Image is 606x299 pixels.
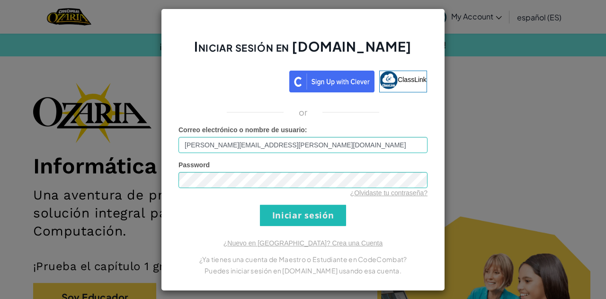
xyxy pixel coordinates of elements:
h2: Iniciar sesión en [DOMAIN_NAME] [178,37,428,65]
input: Iniciar sesión [260,205,346,226]
label: : [178,125,307,135]
p: Puedes iniciar sesión en [DOMAIN_NAME] usando esa cuenta. [178,265,428,276]
span: Password [178,161,210,169]
p: or [299,107,308,118]
a: ¿Olvidaste tu contraseña? [350,189,428,197]
img: classlink-logo-small.png [380,71,398,89]
img: clever_sso_button@2x.png [289,71,374,92]
iframe: Botón Iniciar sesión con Google [174,70,289,91]
span: ClassLink [398,75,427,83]
a: ¿Nuevo en [GEOGRAPHIC_DATA]? Crea una Cuenta [223,239,383,247]
span: Correo electrónico o nombre de usuario [178,126,305,134]
p: ¿Ya tienes una cuenta de Maestro o Estudiante en CodeCombat? [178,254,428,265]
